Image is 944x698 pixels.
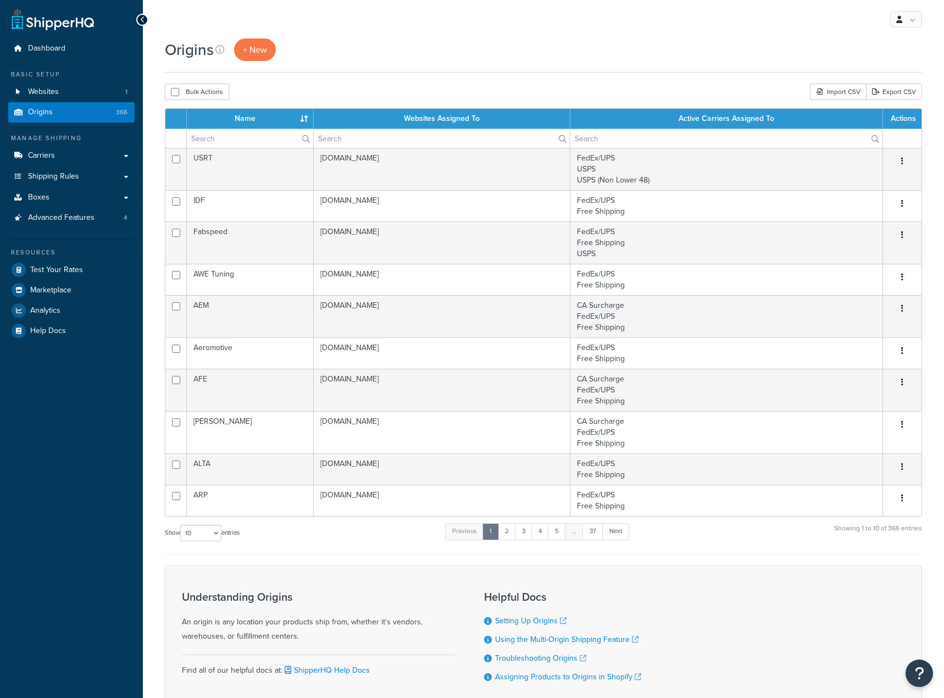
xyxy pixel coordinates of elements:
[565,523,584,540] a: …
[187,109,314,129] th: Name : activate to sort column ascending
[28,193,49,202] span: Boxes
[182,591,457,644] div: An origin is any location your products ship from, whether it's vendors, warehouses, or fulfillme...
[314,109,570,129] th: Websites Assigned To
[30,265,83,275] span: Test Your Rates
[165,525,240,541] label: Show entries
[314,264,570,295] td: [DOMAIN_NAME]
[8,102,135,123] li: Origins
[8,208,135,228] li: Advanced Features
[187,295,314,337] td: AEM
[8,70,135,79] div: Basic Setup
[495,634,638,645] a: Using the Multi-Origin Shipping Feature
[30,326,66,336] span: Help Docs
[8,38,135,59] a: Dashboard
[28,172,79,181] span: Shipping Rules
[28,151,55,160] span: Carriers
[570,295,883,337] td: CA Surcharge FedEx/UPS Free Shipping
[187,190,314,221] td: IDF
[570,485,883,516] td: FedEx/UPS Free Shipping
[570,129,882,148] input: Search
[187,485,314,516] td: ARP
[834,522,922,546] div: Showing 1 to 10 of 366 entries
[906,660,933,687] button: Open Resource Center
[30,286,71,295] span: Marketplace
[570,369,883,411] td: CA Surcharge FedEx/UPS Free Shipping
[8,167,135,187] a: Shipping Rules
[314,337,570,369] td: [DOMAIN_NAME]
[314,295,570,337] td: [DOMAIN_NAME]
[515,523,532,540] a: 3
[116,108,127,117] span: 366
[8,146,135,166] li: Carriers
[482,523,499,540] a: 1
[187,337,314,369] td: Aeromotive
[8,280,135,300] a: Marketplace
[484,591,641,603] h3: Helpful Docs
[28,213,95,223] span: Advanced Features
[165,39,214,60] h1: Origins
[314,148,570,190] td: [DOMAIN_NAME]
[495,671,641,683] a: Assigning Products to Origins in Shopify
[495,615,567,627] a: Setting Up Origins
[8,301,135,320] a: Analytics
[8,187,135,208] a: Boxes
[187,453,314,485] td: ALTA
[234,38,276,61] a: + New
[187,148,314,190] td: USRT
[602,523,629,540] a: Next
[187,129,313,148] input: Search
[28,44,65,53] span: Dashboard
[570,221,883,264] td: FedEx/UPS Free Shipping USPS
[570,264,883,295] td: FedEx/UPS Free Shipping
[8,260,135,280] a: Test Your Rates
[314,411,570,453] td: [DOMAIN_NAME]
[187,264,314,295] td: AWE Tuning
[28,108,53,117] span: Origins
[570,190,883,221] td: FedEx/UPS Free Shipping
[8,248,135,257] div: Resources
[810,84,866,100] div: Import CSV
[8,208,135,228] a: Advanced Features 4
[28,87,59,97] span: Websites
[314,369,570,411] td: [DOMAIN_NAME]
[8,321,135,341] a: Help Docs
[187,221,314,264] td: Fabspeed
[570,453,883,485] td: FedEx/UPS Free Shipping
[187,411,314,453] td: [PERSON_NAME]
[570,411,883,453] td: CA Surcharge FedEx/UPS Free Shipping
[314,190,570,221] td: [DOMAIN_NAME]
[531,523,549,540] a: 4
[495,652,586,664] a: Troubleshooting Origins
[8,82,135,102] li: Websites
[8,134,135,143] div: Manage Shipping
[570,337,883,369] td: FedEx/UPS Free Shipping
[314,485,570,516] td: [DOMAIN_NAME]
[314,221,570,264] td: [DOMAIN_NAME]
[30,306,60,315] span: Analytics
[187,369,314,411] td: AFE
[570,148,883,190] td: FedEx/UPS USPS USPS (Non Lower 48)
[866,84,922,100] a: Export CSV
[582,523,603,540] a: 37
[8,102,135,123] a: Origins 366
[12,8,94,30] a: ShipperHQ Home
[282,664,370,676] a: ShipperHQ Help Docs
[165,84,229,100] button: Bulk Actions
[314,129,570,148] input: Search
[182,591,457,603] h3: Understanding Origins
[883,109,921,129] th: Actions
[498,523,516,540] a: 2
[180,525,221,541] select: Showentries
[570,109,883,129] th: Active Carriers Assigned To
[314,453,570,485] td: [DOMAIN_NAME]
[125,87,127,97] span: 1
[8,82,135,102] a: Websites 1
[445,523,484,540] a: Previous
